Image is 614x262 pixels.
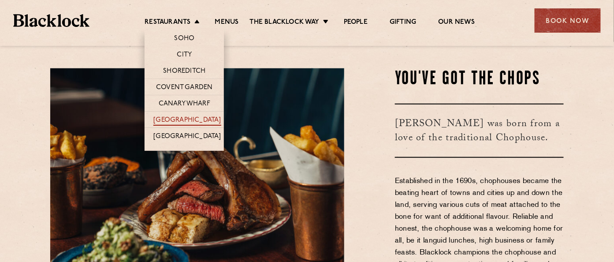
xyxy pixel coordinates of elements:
div: Book Now [535,8,601,33]
a: Soho [174,34,194,44]
a: Our News [439,18,475,28]
h2: You've Got The Chops [395,68,564,90]
a: Restaurants [145,18,190,28]
img: BL_Textured_Logo-footer-cropped.svg [13,14,89,27]
a: Covent Garden [156,83,213,93]
a: [GEOGRAPHIC_DATA] [153,116,221,126]
a: People [344,18,368,28]
a: City [177,51,192,60]
a: Canary Wharf [159,100,210,109]
h3: [PERSON_NAME] was born from a love of the traditional Chophouse. [395,104,564,158]
a: Gifting [390,18,416,28]
a: Menus [215,18,239,28]
a: The Blacklock Way [250,18,320,28]
a: [GEOGRAPHIC_DATA] [153,132,221,142]
a: Shoreditch [163,67,205,77]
